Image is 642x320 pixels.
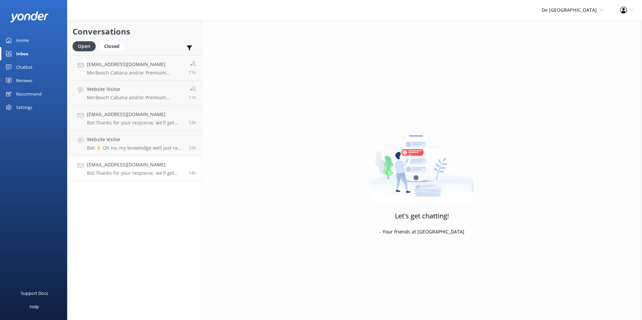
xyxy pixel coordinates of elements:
[16,34,29,47] div: Home
[87,95,184,101] p: Me: Beach Cabana and/or Premium Seating areas are considered upgraded experiences and are reserve...
[87,120,184,126] p: Bot: Thanks for your response, we'll get back to you as soon as we can during opening hours.
[30,300,39,313] div: Help
[21,286,48,300] div: Support Docs
[16,60,33,74] div: Chatbot
[16,47,29,60] div: Inbox
[87,70,184,76] p: Me: Beach Cabana and/or Premium Seating areas are considered upgraded experiences and are reserve...
[87,136,184,143] h4: Website Visitor
[67,81,201,106] a: Website VisitorMe:Beach Cabana and/or Premium Seating areas are considered upgraded experiences a...
[16,74,32,87] div: Reviews
[87,145,184,151] p: Bot: ⚡ Oh no, my knowledge well just ran dry! Could you reshuffle your question? If I still draw ...
[379,228,464,235] p: - Your friends at [GEOGRAPHIC_DATA]
[67,131,201,156] a: Website VisitorBot:⚡ Oh no, my knowledge well just ran dry! Could you reshuffle your question? If...
[67,106,201,131] a: [EMAIL_ADDRESS][DOMAIN_NAME]Bot:Thanks for your response, we'll get back to you as soon as we can...
[16,87,42,101] div: Recommend
[10,11,49,22] img: yonder-white-logo.png
[542,7,597,13] span: De [GEOGRAPHIC_DATA]
[16,101,32,114] div: Settings
[67,156,201,181] a: [EMAIL_ADDRESS][DOMAIN_NAME]Bot:Thanks for your response, we'll get back to you as soon as we can...
[189,120,196,125] span: Oct 12 2025 07:36pm (UTC -04:00) America/Caracas
[99,42,128,50] a: Closed
[189,170,196,176] span: Oct 12 2025 05:19pm (UTC -04:00) America/Caracas
[189,145,196,151] span: Oct 12 2025 07:29pm (UTC -04:00) America/Caracas
[87,111,184,118] h4: [EMAIL_ADDRESS][DOMAIN_NAME]
[395,211,449,221] h3: Let's get chatting!
[87,161,184,168] h4: [EMAIL_ADDRESS][DOMAIN_NAME]
[189,95,196,100] span: Oct 12 2025 08:41pm (UTC -04:00) America/Caracas
[87,86,184,93] h4: Website Visitor
[189,69,196,75] span: Oct 12 2025 08:43pm (UTC -04:00) America/Caracas
[87,170,184,176] p: Bot: Thanks for your response, we'll get back to you as soon as we can during opening hours.
[73,42,99,50] a: Open
[67,55,201,81] a: [EMAIL_ADDRESS][DOMAIN_NAME]Me:Beach Cabana and/or Premium Seating areas are considered upgraded ...
[73,41,96,51] div: Open
[73,25,196,38] h2: Conversations
[87,61,184,68] h4: [EMAIL_ADDRESS][DOMAIN_NAME]
[99,41,125,51] div: Closed
[370,118,474,202] img: artwork of a man stealing a conversation from at giant smartphone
